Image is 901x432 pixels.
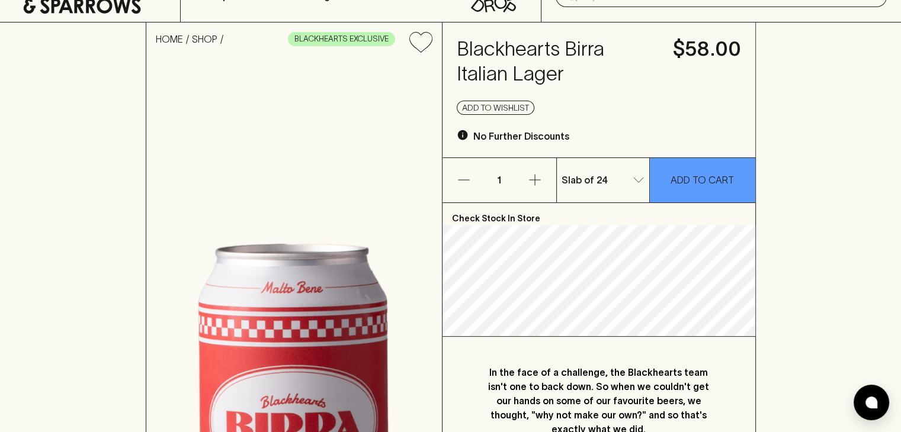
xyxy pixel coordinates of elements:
[405,27,437,57] button: Add to wishlist
[485,158,514,202] p: 1
[457,101,534,115] button: Add to wishlist
[473,129,569,143] p: No Further Discounts
[156,34,183,44] a: HOME
[562,173,608,187] p: Slab of 24
[457,37,659,86] h4: Blackhearts Birra Italian Lager
[865,396,877,408] img: bubble-icon
[673,37,741,62] h4: $58.00
[443,203,755,225] p: Check Stock In Store
[288,33,395,45] span: BLACKHEARTS EXCLUSIVE
[192,34,217,44] a: SHOP
[671,173,734,187] p: ADD TO CART
[557,168,649,192] div: Slab of 24
[650,158,755,202] button: ADD TO CART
